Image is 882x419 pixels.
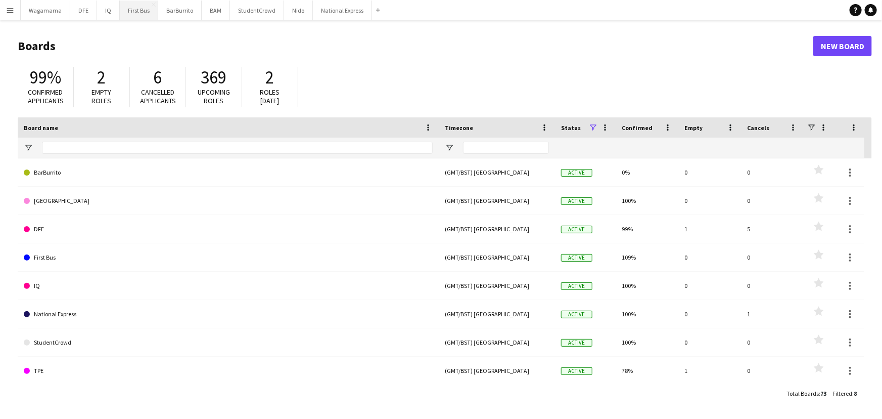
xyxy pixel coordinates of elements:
[28,88,64,105] span: Confirmed applicants
[786,384,826,403] div: :
[741,243,804,271] div: 0
[439,357,555,385] div: (GMT/BST) [GEOGRAPHIC_DATA]
[201,66,227,89] span: 369
[92,88,112,105] span: Empty roles
[561,197,592,205] span: Active
[678,187,741,215] div: 0
[140,88,176,105] span: Cancelled applicants
[678,158,741,186] div: 0
[616,215,678,243] div: 99%
[741,328,804,356] div: 0
[24,357,433,385] a: TPE
[684,124,703,132] span: Empty
[445,143,454,152] button: Open Filter Menu
[439,187,555,215] div: (GMT/BST) [GEOGRAPHIC_DATA]
[561,367,592,375] span: Active
[820,390,826,397] span: 73
[439,243,555,271] div: (GMT/BST) [GEOGRAPHIC_DATA]
[202,1,230,20] button: BAM
[70,1,97,20] button: DFE
[24,243,433,272] a: First Bus
[678,215,741,243] div: 1
[439,272,555,300] div: (GMT/BST) [GEOGRAPHIC_DATA]
[678,300,741,328] div: 0
[741,187,804,215] div: 0
[786,390,819,397] span: Total Boards
[24,124,58,132] span: Board name
[18,38,813,54] h1: Boards
[24,215,433,243] a: DFE
[42,142,433,154] input: Board name Filter Input
[832,390,852,397] span: Filtered
[98,66,106,89] span: 2
[266,66,274,89] span: 2
[561,226,592,233] span: Active
[561,311,592,318] span: Active
[616,187,678,215] div: 100%
[439,158,555,186] div: (GMT/BST) [GEOGRAPHIC_DATA]
[561,124,581,132] span: Status
[616,158,678,186] div: 0%
[678,243,741,271] div: 0
[445,124,473,132] span: Timezone
[561,282,592,290] span: Active
[24,187,433,215] a: [GEOGRAPHIC_DATA]
[616,328,678,356] div: 100%
[439,328,555,356] div: (GMT/BST) [GEOGRAPHIC_DATA]
[747,124,769,132] span: Cancels
[230,1,284,20] button: StudentCrowd
[158,1,202,20] button: BarBurrito
[741,215,804,243] div: 5
[198,88,230,105] span: Upcoming roles
[24,143,33,152] button: Open Filter Menu
[616,300,678,328] div: 100%
[24,328,433,357] a: StudentCrowd
[260,88,280,105] span: Roles [DATE]
[741,300,804,328] div: 1
[813,36,872,56] a: New Board
[120,1,158,20] button: First Bus
[622,124,653,132] span: Confirmed
[313,1,372,20] button: National Express
[154,66,162,89] span: 6
[854,390,857,397] span: 8
[561,339,592,347] span: Active
[741,357,804,385] div: 0
[97,1,120,20] button: IQ
[832,384,857,403] div: :
[678,272,741,300] div: 0
[561,169,592,177] span: Active
[439,215,555,243] div: (GMT/BST) [GEOGRAPHIC_DATA]
[30,66,61,89] span: 99%
[678,328,741,356] div: 0
[741,272,804,300] div: 0
[561,254,592,262] span: Active
[463,142,549,154] input: Timezone Filter Input
[284,1,313,20] button: Nido
[616,357,678,385] div: 78%
[21,1,70,20] button: Wagamama
[678,357,741,385] div: 1
[616,243,678,271] div: 109%
[24,158,433,187] a: BarBurrito
[741,158,804,186] div: 0
[24,272,433,300] a: IQ
[439,300,555,328] div: (GMT/BST) [GEOGRAPHIC_DATA]
[616,272,678,300] div: 100%
[24,300,433,328] a: National Express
